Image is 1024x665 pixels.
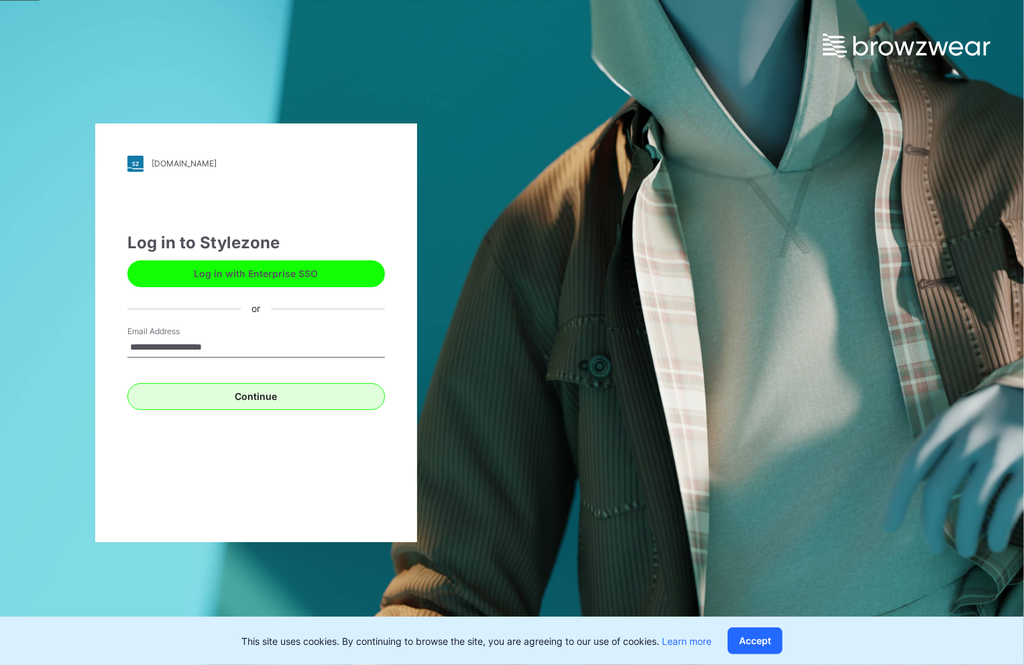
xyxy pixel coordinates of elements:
[823,34,990,58] img: browzwear-logo.e42bd6dac1945053ebaf764b6aa21510.svg
[127,383,385,410] button: Continue
[127,260,385,287] button: Log in with Enterprise SSO
[662,635,712,647] a: Learn more
[728,627,783,654] button: Accept
[127,231,385,255] div: Log in to Stylezone
[127,156,385,172] a: [DOMAIN_NAME]
[152,158,217,168] div: [DOMAIN_NAME]
[241,302,271,316] div: or
[241,634,712,648] p: This site uses cookies. By continuing to browse the site, you are agreeing to our use of cookies.
[127,325,221,338] label: Email Address
[127,156,144,172] img: stylezone-logo.562084cfcfab977791bfbf7441f1a819.svg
